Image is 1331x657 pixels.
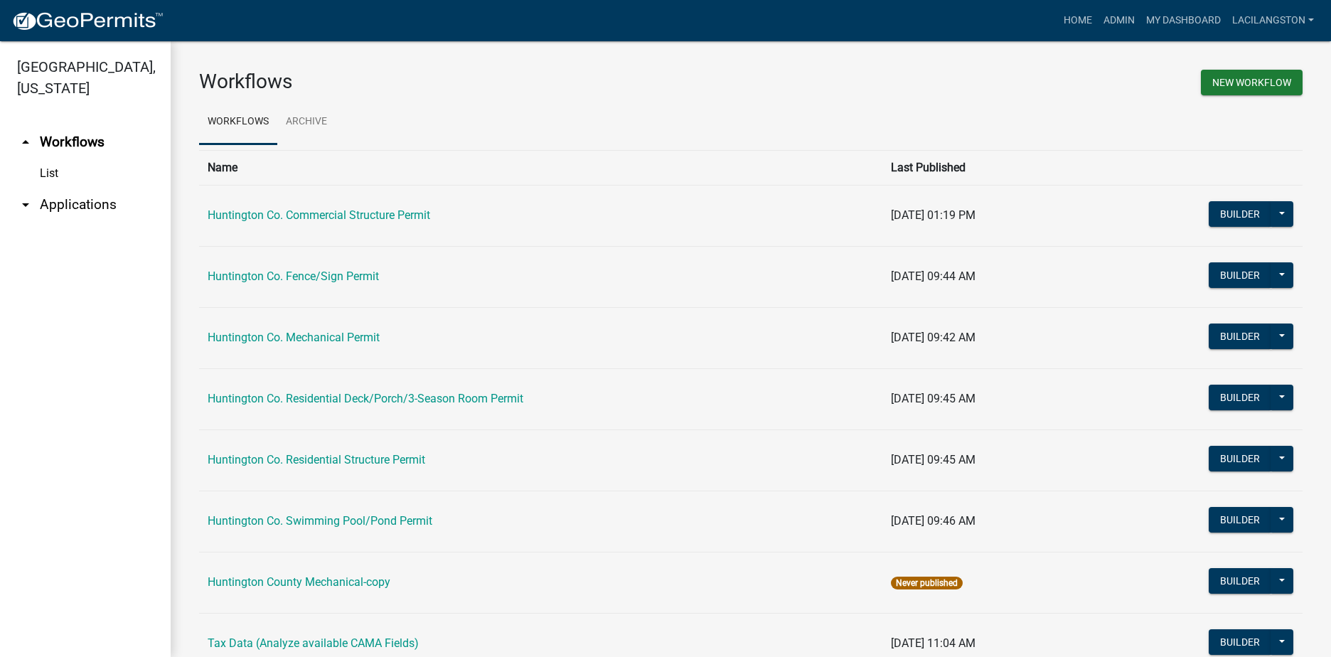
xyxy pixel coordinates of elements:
button: Builder [1209,446,1271,471]
th: Name [199,150,882,185]
span: [DATE] 09:42 AM [891,331,975,344]
h3: Workflows [199,70,740,94]
a: Huntington Co. Fence/Sign Permit [208,269,379,283]
button: Builder [1209,568,1271,594]
span: [DATE] 09:45 AM [891,453,975,466]
a: Tax Data (Analyze available CAMA Fields) [208,636,419,650]
button: Builder [1209,262,1271,288]
i: arrow_drop_up [17,134,34,151]
a: Workflows [199,100,277,145]
a: Huntington Co. Residential Deck/Porch/3-Season Room Permit [208,392,523,405]
span: [DATE] 09:45 AM [891,392,975,405]
button: Builder [1209,629,1271,655]
a: Archive [277,100,336,145]
span: Never published [891,577,963,589]
th: Last Published [882,150,1091,185]
i: arrow_drop_down [17,196,34,213]
a: Huntington County Mechanical-copy [208,575,390,589]
span: [DATE] 09:46 AM [891,514,975,528]
button: Builder [1209,324,1271,349]
a: Huntington Co. Residential Structure Permit [208,453,425,466]
span: [DATE] 11:04 AM [891,636,975,650]
a: Huntington Co. Swimming Pool/Pond Permit [208,514,432,528]
a: Huntington Co. Commercial Structure Permit [208,208,430,222]
a: My Dashboard [1140,7,1226,34]
button: Builder [1209,385,1271,410]
a: Admin [1098,7,1140,34]
a: LaciLangston [1226,7,1320,34]
span: [DATE] 09:44 AM [891,269,975,283]
span: [DATE] 01:19 PM [891,208,975,222]
a: Home [1058,7,1098,34]
button: Builder [1209,507,1271,533]
button: New Workflow [1201,70,1303,95]
a: Huntington Co. Mechanical Permit [208,331,380,344]
button: Builder [1209,201,1271,227]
